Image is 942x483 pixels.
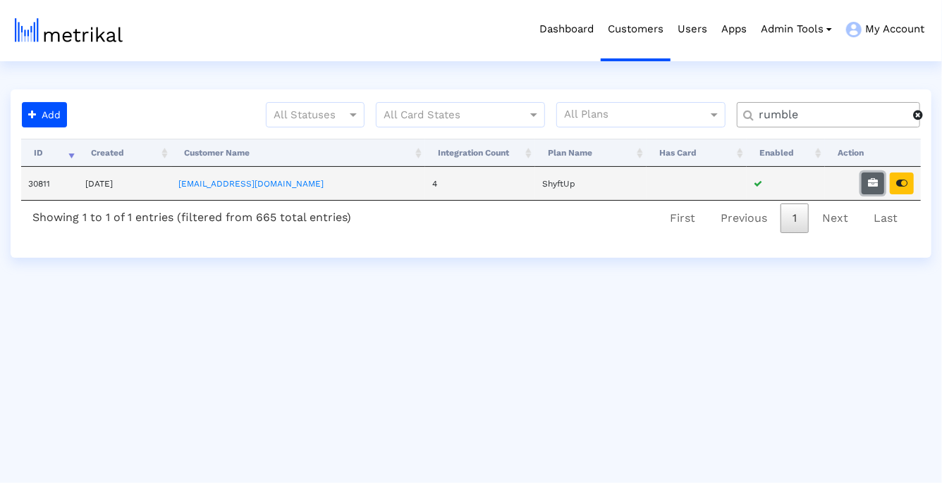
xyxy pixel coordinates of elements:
[749,108,913,123] input: Customer Name
[846,22,862,37] img: my-account-menu-icon.png
[647,139,747,167] th: Has Card: activate to sort column ascending
[425,139,535,167] th: Integration Count: activate to sort column ascending
[825,139,921,167] th: Action
[810,203,860,233] a: Next
[709,203,779,233] a: Previous
[564,106,710,125] input: All Plans
[781,203,809,233] a: 1
[747,139,825,167] th: Enabled: activate to sort column ascending
[15,18,123,42] img: metrical-logo-light.png
[862,203,910,233] a: Last
[535,139,647,167] th: Plan Name: activate to sort column ascending
[21,139,78,167] th: ID: activate to sort column ascending
[78,139,171,167] th: Created: activate to sort column ascending
[171,139,425,167] th: Customer Name: activate to sort column ascending
[21,201,362,230] div: Showing 1 to 1 of 1 entries (filtered from 665 total entries)
[535,167,647,200] td: ShyftUp
[22,102,67,127] button: Add
[178,179,324,189] a: [EMAIL_ADDRESS][DOMAIN_NAME]
[425,167,535,200] td: 4
[21,167,78,200] td: 30811
[384,106,512,125] input: All Card States
[658,203,707,233] a: First
[78,167,171,200] td: [DATE]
